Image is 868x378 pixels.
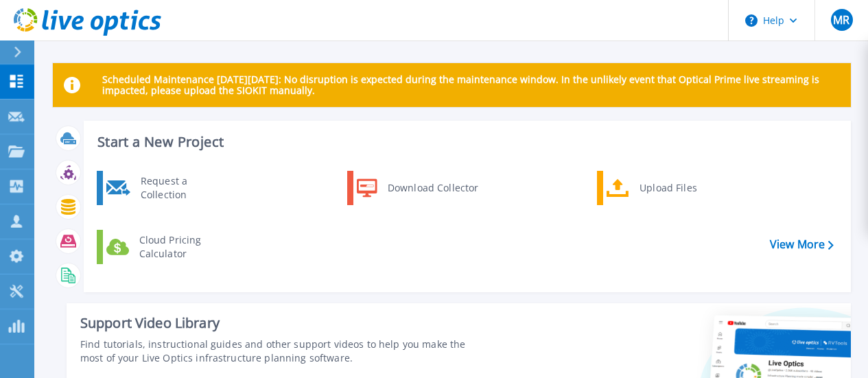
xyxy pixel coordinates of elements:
[97,171,237,205] a: Request a Collection
[347,171,488,205] a: Download Collector
[134,174,234,202] div: Request a Collection
[97,230,237,264] a: Cloud Pricing Calculator
[132,233,234,261] div: Cloud Pricing Calculator
[833,14,849,25] span: MR
[102,74,840,96] p: Scheduled Maintenance [DATE][DATE]: No disruption is expected during the maintenance window. In t...
[80,314,488,332] div: Support Video Library
[80,338,488,365] div: Find tutorials, instructional guides and other support videos to help you make the most of your L...
[381,174,484,202] div: Download Collector
[597,171,738,205] a: Upload Files
[633,174,734,202] div: Upload Files
[97,134,833,150] h3: Start a New Project
[770,238,834,251] a: View More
